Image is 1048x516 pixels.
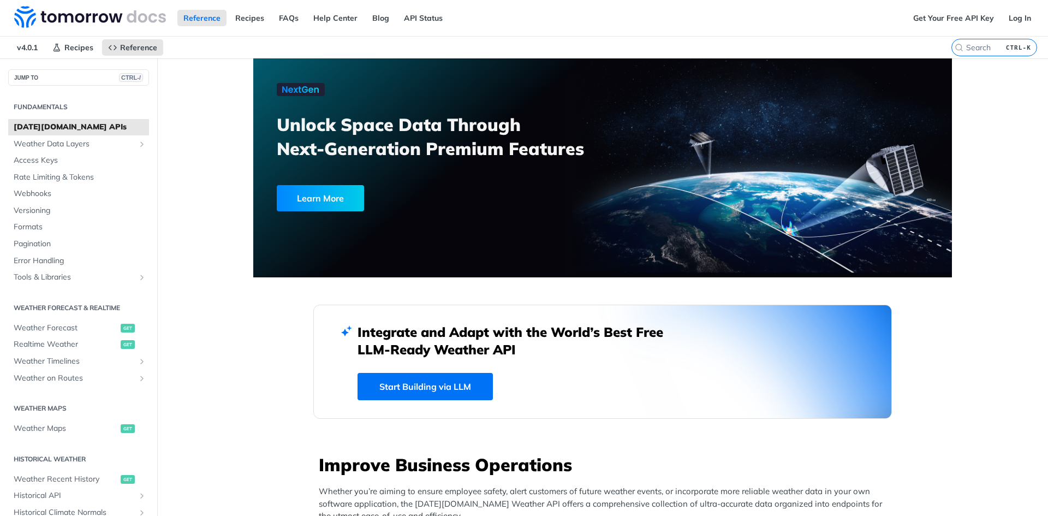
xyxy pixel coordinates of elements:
h2: Weather Forecast & realtime [8,303,149,313]
button: Show subpages for Historical API [138,491,146,500]
button: Show subpages for Weather Timelines [138,357,146,366]
a: Weather Recent Historyget [8,471,149,488]
span: Realtime Weather [14,339,118,350]
span: get [121,324,135,333]
span: Rate Limiting & Tokens [14,172,146,183]
span: [DATE][DOMAIN_NAME] APIs [14,122,146,133]
h3: Unlock Space Data Through Next-Generation Premium Features [277,112,615,161]
a: Error Handling [8,253,149,269]
div: Learn More [277,185,364,211]
img: Tomorrow.io Weather API Docs [14,6,166,28]
a: Reference [102,39,163,56]
span: get [121,475,135,484]
a: Access Keys [8,152,149,169]
a: Log In [1003,10,1037,26]
a: Recipes [46,39,99,56]
a: Weather TimelinesShow subpages for Weather Timelines [8,353,149,370]
a: Reference [177,10,227,26]
a: Historical APIShow subpages for Historical API [8,488,149,504]
a: Weather Mapsget [8,420,149,437]
button: Show subpages for Weather Data Layers [138,140,146,149]
span: Weather Timelines [14,356,135,367]
span: Weather Maps [14,423,118,434]
a: Versioning [8,203,149,219]
span: Tools & Libraries [14,272,135,283]
a: Pagination [8,236,149,252]
span: get [121,340,135,349]
h2: Weather Maps [8,404,149,413]
button: Show subpages for Tools & Libraries [138,273,146,282]
a: Weather Forecastget [8,320,149,336]
span: Weather Forecast [14,323,118,334]
h2: Historical Weather [8,454,149,464]
a: Start Building via LLM [358,373,493,400]
button: JUMP TOCTRL-/ [8,69,149,86]
a: Get Your Free API Key [907,10,1000,26]
span: Weather Data Layers [14,139,135,150]
a: Webhooks [8,186,149,202]
span: Reference [120,43,157,52]
span: Versioning [14,205,146,216]
a: Rate Limiting & Tokens [8,169,149,186]
a: API Status [398,10,449,26]
a: Formats [8,219,149,235]
a: Learn More [277,185,547,211]
kbd: CTRL-K [1003,42,1034,53]
a: Weather on RoutesShow subpages for Weather on Routes [8,370,149,387]
span: Webhooks [14,188,146,199]
img: NextGen [277,83,325,96]
button: Show subpages for Weather on Routes [138,374,146,383]
a: [DATE][DOMAIN_NAME] APIs [8,119,149,135]
span: get [121,424,135,433]
span: Access Keys [14,155,146,166]
span: Recipes [64,43,93,52]
a: FAQs [273,10,305,26]
svg: Search [955,43,963,52]
h2: Integrate and Adapt with the World’s Best Free LLM-Ready Weather API [358,323,680,358]
span: CTRL-/ [119,73,143,82]
span: v4.0.1 [11,39,44,56]
span: Error Handling [14,256,146,266]
a: Help Center [307,10,364,26]
a: Realtime Weatherget [8,336,149,353]
a: Weather Data LayersShow subpages for Weather Data Layers [8,136,149,152]
a: Tools & LibrariesShow subpages for Tools & Libraries [8,269,149,286]
h2: Fundamentals [8,102,149,112]
h3: Improve Business Operations [319,453,892,477]
a: Blog [366,10,395,26]
span: Weather on Routes [14,373,135,384]
span: Formats [14,222,146,233]
span: Weather Recent History [14,474,118,485]
span: Pagination [14,239,146,250]
a: Recipes [229,10,270,26]
span: Historical API [14,490,135,501]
